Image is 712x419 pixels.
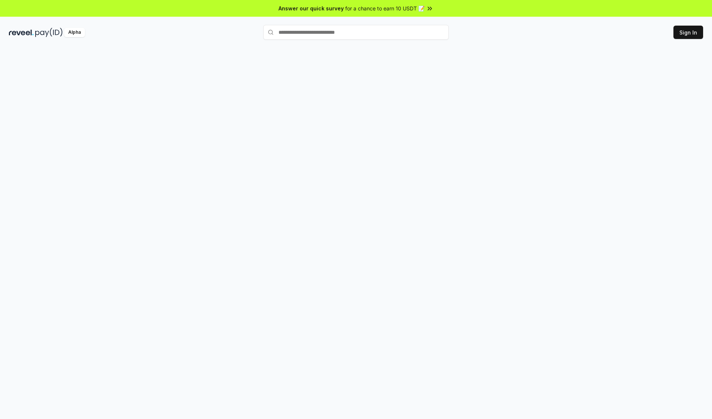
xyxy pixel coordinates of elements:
img: reveel_dark [9,28,34,37]
span: Answer our quick survey [278,4,344,12]
img: pay_id [35,28,63,37]
button: Sign In [673,26,703,39]
span: for a chance to earn 10 USDT 📝 [345,4,425,12]
div: Alpha [64,28,85,37]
